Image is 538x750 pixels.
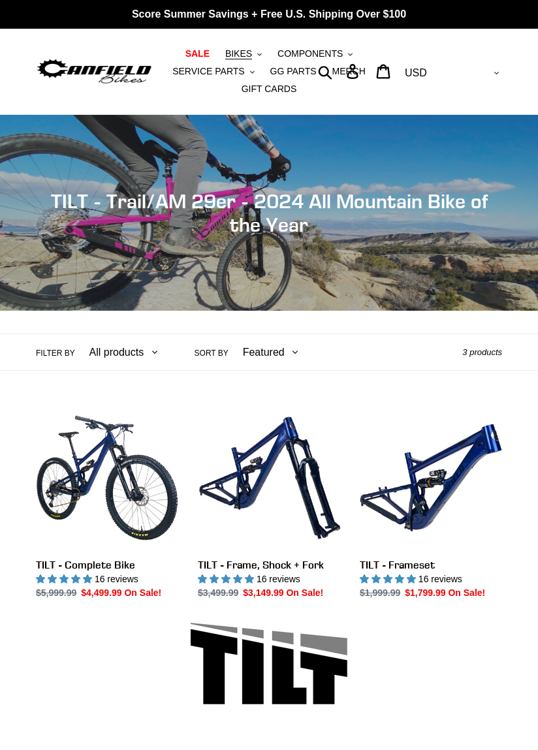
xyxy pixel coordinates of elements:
[172,66,244,77] span: SERVICE PARTS
[36,347,75,359] label: Filter by
[462,347,502,357] span: 3 products
[270,66,317,77] span: GG PARTS
[179,45,216,63] a: SALE
[195,347,229,359] label: Sort by
[264,63,323,80] a: GG PARTS
[219,45,268,63] button: BIKES
[51,189,488,236] span: TILT - Trail/AM 29er - 2024 All Mountain Bike of the Year
[225,48,252,59] span: BIKES
[166,63,261,80] button: SERVICE PARTS
[185,48,210,59] span: SALE
[277,48,343,59] span: COMPONENTS
[36,57,153,86] img: Canfield Bikes
[235,80,304,98] a: GIFT CARDS
[271,45,359,63] button: COMPONENTS
[242,84,297,95] span: GIFT CARDS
